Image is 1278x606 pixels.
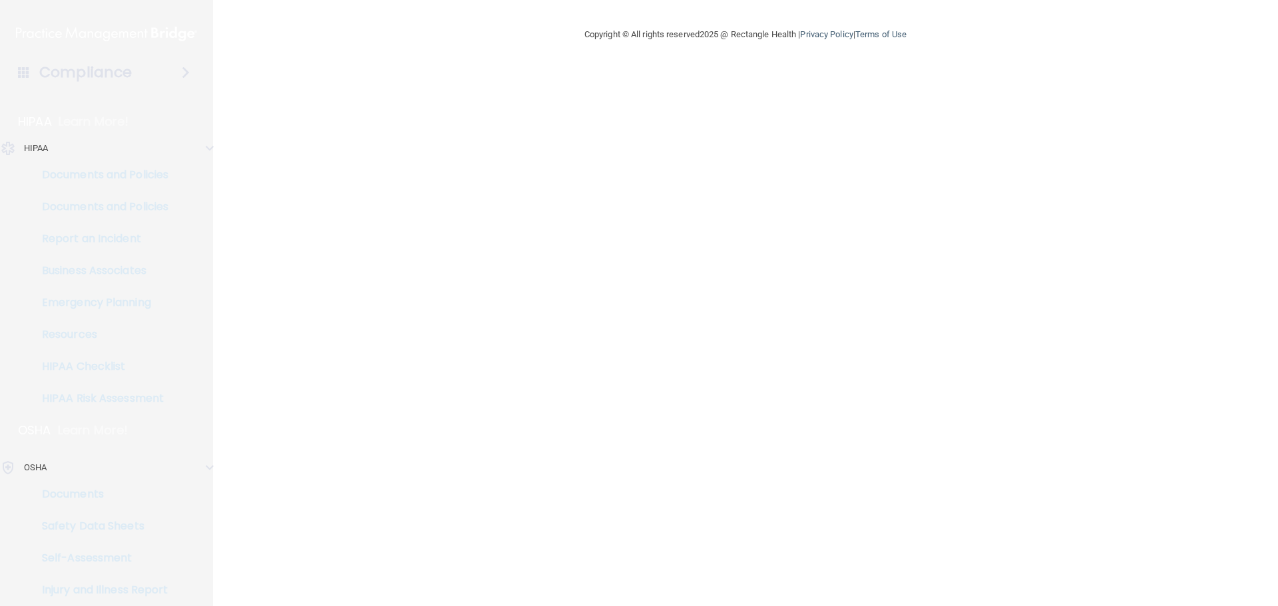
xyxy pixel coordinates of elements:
p: Injury and Illness Report [9,583,190,597]
p: HIPAA Checklist [9,360,190,373]
p: Documents and Policies [9,168,190,182]
p: Safety Data Sheets [9,520,190,533]
p: Emergency Planning [9,296,190,309]
img: PMB logo [16,21,197,47]
p: HIPAA [24,140,49,156]
p: Learn More! [59,114,129,130]
p: Resources [9,328,190,341]
h4: Compliance [39,63,132,82]
a: Privacy Policy [800,29,853,39]
p: Learn More! [58,422,128,438]
p: OSHA [24,460,47,476]
p: Self-Assessment [9,551,190,565]
p: Business Associates [9,264,190,277]
p: Documents and Policies [9,200,190,214]
p: HIPAA Risk Assessment [9,392,190,405]
p: Report an Incident [9,232,190,245]
p: Documents [9,488,190,501]
p: HIPAA [18,114,52,130]
p: OSHA [18,422,51,438]
div: Copyright © All rights reserved 2025 @ Rectangle Health | | [503,13,988,56]
a: Terms of Use [855,29,907,39]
